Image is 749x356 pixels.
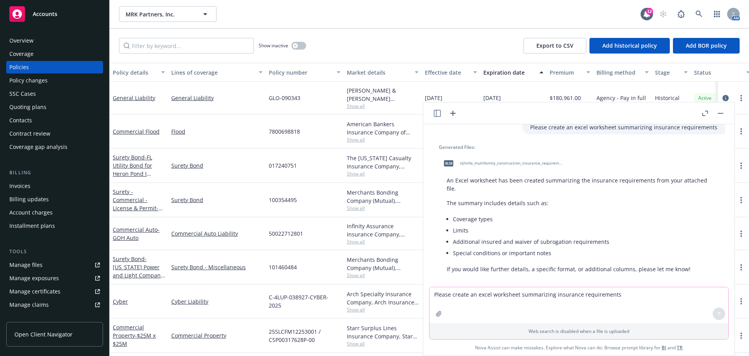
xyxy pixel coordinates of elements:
a: Policies [6,61,103,73]
div: Generated Files: [439,144,725,150]
div: Contract review [9,127,50,140]
div: Expiration date [483,68,535,77]
a: Cyber Liability [171,297,263,306]
div: Arch Specialty Insurance Company, Arch Insurance Company, Coalition Insurance Solutions (MGA) [347,290,419,306]
span: Agency - Pay in full [596,94,646,102]
button: Market details [344,63,422,82]
a: Manage certificates [6,285,103,298]
span: Add historical policy [602,42,657,49]
span: C-4LUP-038927-CYBER-2025 [269,293,341,309]
span: Accounts [33,11,57,17]
div: Billing [6,169,103,177]
div: Quoting plans [9,101,46,113]
span: Nova Assist can make mistakes. Explore what Nova can do: Browse prompt library for and [475,340,683,356]
span: 50022712801 [269,229,303,238]
span: Manage exposures [6,272,103,284]
a: Start snowing [655,6,671,22]
span: Show all [347,306,419,313]
a: SSC Cases [6,88,103,100]
span: Show all [347,103,419,109]
a: Surety Bond [171,196,263,204]
button: Billing method [593,63,652,82]
div: Manage certificates [9,285,60,298]
li: Special conditions or important notes [453,247,717,259]
li: Limits [453,225,717,236]
a: BI [662,344,666,351]
span: Show all [347,272,419,279]
button: Export to CSV [524,38,586,54]
a: Billing updates [6,193,103,206]
a: Commercial Auto [113,226,160,242]
a: Installment plans [6,220,103,232]
span: - [US_STATE] Power and Light Company - Utility Bond [113,255,165,287]
div: American Bankers Insurance Company of [US_STATE], Assurant [347,120,419,136]
span: 101460484 [269,263,297,271]
div: SSC Cases [9,88,36,100]
button: Premium [547,63,593,82]
div: Stage [655,68,679,77]
div: Policy details [113,68,156,77]
div: Lines of coverage [171,68,254,77]
p: Please create an excel worksheet summarizing insurance requirements [530,123,717,131]
a: Commercial Auto Liability [171,229,263,238]
button: Stage [652,63,691,82]
a: Switch app [709,6,725,22]
div: Merchants Bonding Company (Mutual), Merchants Bonding Company [347,188,419,205]
div: Invoices [9,180,30,192]
a: Accounts [6,3,103,25]
div: Billing method [596,68,640,77]
a: Surety Bond [113,154,152,186]
div: Account charges [9,206,53,219]
a: more [737,161,746,170]
span: $180,961.00 [550,94,581,102]
li: Additional insured and waiver of subrogation requirements [453,236,717,247]
div: Policies [9,61,29,73]
div: Billing updates [9,193,49,206]
span: Show all [347,340,419,347]
button: Add BOR policy [673,38,740,54]
p: Web search is disabled when a file is uploaded [434,328,724,335]
div: Status [694,68,742,77]
a: more [737,297,746,306]
input: Filter by keyword... [119,38,254,54]
a: Surety Bond [113,255,163,287]
button: Policy details [110,63,168,82]
span: [DATE] [483,94,501,102]
a: Contacts [6,114,103,127]
span: Historical [655,94,680,102]
span: 017240751 [269,161,297,170]
a: Manage BORs [6,312,103,324]
button: Expiration date [480,63,547,82]
span: Show all [347,238,419,245]
span: 7800698818 [269,127,300,136]
a: more [737,263,746,272]
div: Manage files [9,259,43,271]
a: General Liability [113,94,155,102]
a: Coverage gap analysis [6,141,103,153]
a: Surety - Commercial - License & Permit [113,188,162,236]
a: Invoices [6,180,103,192]
a: Cyber [113,298,128,305]
span: [DATE] [425,94,442,102]
li: Coverage types [453,213,717,225]
div: The [US_STATE] Casualty Insurance Company, Liberty Mutual [347,154,419,170]
div: Starr Surplus Lines Insurance Company, Starr Companies, Amwins [347,324,419,340]
span: MRK Partners, Inc. [126,10,193,18]
div: Manage exposures [9,272,59,284]
span: Show all [347,170,419,177]
span: Export to CSV [536,42,573,49]
span: Active [697,95,713,102]
a: General Liability [171,94,263,102]
div: Merchants Bonding Company (Mutual), Merchants Bonding Company [347,256,419,272]
div: Market details [347,68,410,77]
span: - GOH Auto [113,226,160,242]
a: Flood [171,127,263,136]
div: Manage BORs [9,312,46,324]
a: Manage claims [6,299,103,311]
span: njhmfa_multifamily_construction_insurance_requirements_summary.xlsx [460,161,562,166]
a: more [737,195,746,205]
span: - $25M x $25M [113,332,156,347]
div: Coverage [9,48,34,60]
div: Tools [6,248,103,256]
a: circleInformation [721,93,730,103]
